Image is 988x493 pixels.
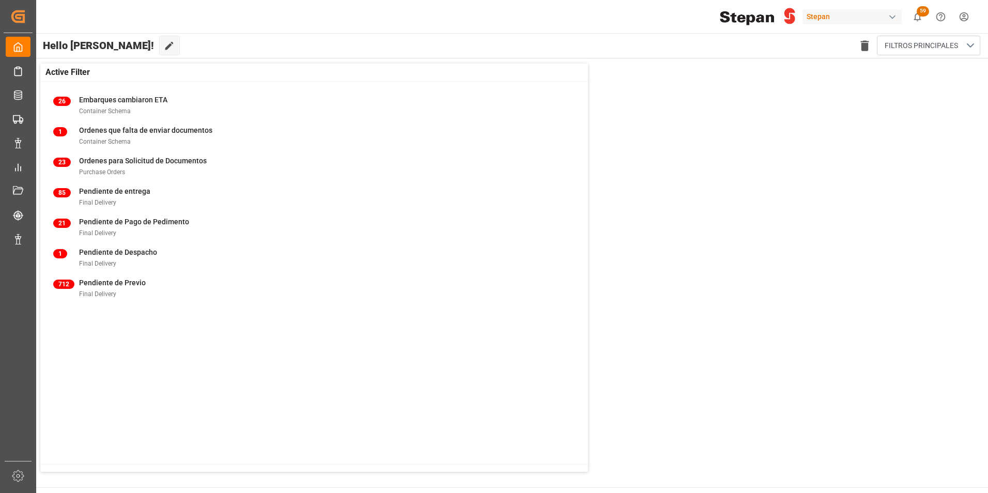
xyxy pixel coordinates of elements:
[79,260,116,267] span: Final Delivery
[53,97,71,106] span: 26
[720,8,795,26] img: Stepan_Company_logo.svg.png_1713531530.png
[79,187,150,195] span: Pendiente de entrega
[53,280,74,289] span: 712
[53,217,575,238] a: 21Pendiente de Pago de PedimentoFinal Delivery
[802,7,906,26] button: Stepan
[79,218,189,226] span: Pendiente de Pago de Pedimento
[79,107,131,115] span: Container Schema
[79,248,157,256] span: Pendiente de Despacho
[79,126,212,134] span: Ordenes que falta de enviar documentos
[929,5,952,28] button: Help Center
[53,247,575,269] a: 1Pendiente de DespachoFinal Delivery
[79,157,207,165] span: Ordenes para Solicitud de Documentos
[877,36,980,55] button: open menu
[802,9,902,24] div: Stepan
[79,279,146,287] span: Pendiente de Previo
[79,229,116,237] span: Final Delivery
[79,96,167,104] span: Embarques cambiaron ETA
[53,156,575,177] a: 23Ordenes para Solicitud de DocumentosPurchase Orders
[906,5,929,28] button: show 59 new notifications
[53,186,575,208] a: 85Pendiente de entregaFinal Delivery
[53,95,575,116] a: 26Embarques cambiaron ETAContainer Schema
[53,188,71,197] span: 85
[53,249,67,258] span: 1
[53,158,71,167] span: 23
[79,199,116,206] span: Final Delivery
[43,36,154,55] span: Hello [PERSON_NAME]!
[79,138,131,145] span: Container Schema
[917,6,929,17] span: 59
[45,66,90,79] span: Active Filter
[53,125,575,147] a: 1Ordenes que falta de enviar documentosContainer Schema
[53,278,575,299] a: 712Pendiente de PrevioFinal Delivery
[885,40,958,51] span: FILTROS PRINCIPALES
[53,127,67,136] span: 1
[79,290,116,298] span: Final Delivery
[79,168,125,176] span: Purchase Orders
[53,219,71,228] span: 21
